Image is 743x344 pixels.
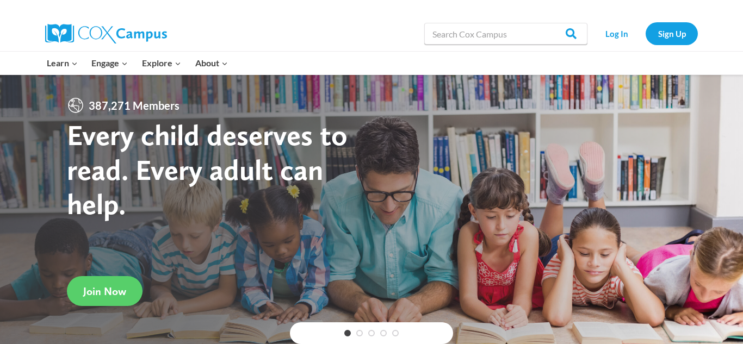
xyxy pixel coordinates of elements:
[47,56,78,70] span: Learn
[424,23,587,45] input: Search Cox Campus
[91,56,128,70] span: Engage
[67,276,143,306] a: Join Now
[45,24,167,43] img: Cox Campus
[392,330,399,336] a: 5
[368,330,375,336] a: 3
[356,330,363,336] a: 2
[593,22,698,45] nav: Secondary Navigation
[67,117,348,221] strong: Every child deserves to read. Every adult can help.
[40,52,234,74] nav: Primary Navigation
[380,330,387,336] a: 4
[593,22,640,45] a: Log In
[83,285,126,298] span: Join Now
[646,22,698,45] a: Sign Up
[344,330,351,336] a: 1
[84,97,184,114] span: 387,271 Members
[142,56,181,70] span: Explore
[195,56,228,70] span: About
